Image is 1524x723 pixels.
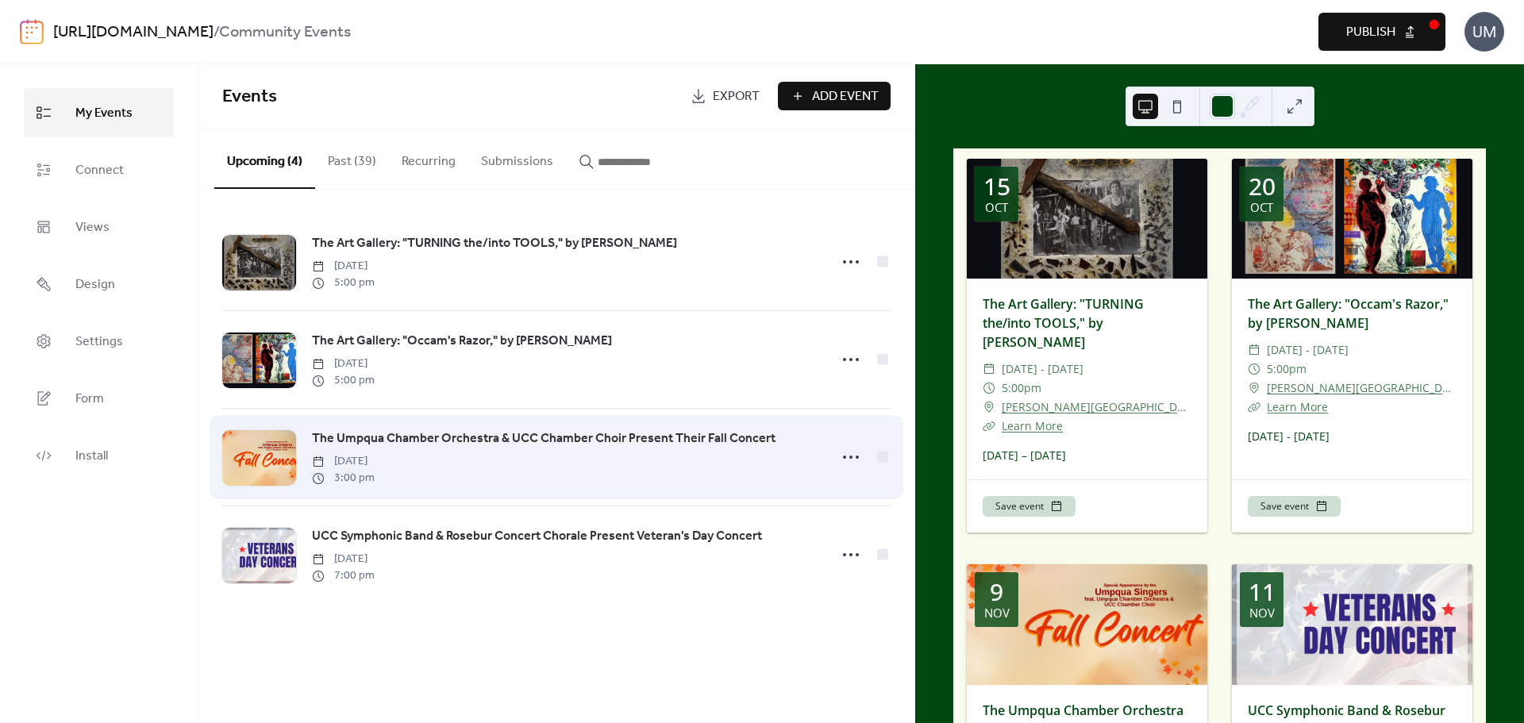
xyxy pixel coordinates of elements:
a: Learn More [1267,399,1328,414]
button: Submissions [468,129,566,187]
span: 5:00 pm [312,372,375,389]
span: Install [75,444,108,469]
a: [PERSON_NAME][GEOGRAPHIC_DATA] [1002,398,1191,417]
div: ​ [983,379,995,398]
span: 3:00 pm [312,470,375,486]
div: 11 [1249,580,1276,604]
div: 15 [983,175,1010,198]
span: [DATE] - [DATE] [1267,340,1349,360]
b: / [214,17,219,48]
a: Learn More [1002,418,1063,433]
button: Save event [1248,496,1341,517]
div: [DATE] - [DATE] [1232,428,1472,444]
span: 5:00pm [1267,360,1307,379]
a: The Art Gallery: "TURNING the/into TOOLS," by [PERSON_NAME] [983,295,1144,351]
a: Design [24,260,174,309]
span: UCC Symphonic Band & Rosebur Concert Chorale Present Veteran's Day Concert [312,527,762,546]
div: ​ [1248,360,1260,379]
button: Publish [1318,13,1445,51]
span: Add Event [812,87,879,106]
span: [DATE] - [DATE] [1002,360,1083,379]
img: logo [20,19,44,44]
div: ​ [1248,340,1260,360]
a: [URL][DOMAIN_NAME] [53,17,214,48]
div: Oct [1250,202,1273,213]
div: Nov [984,607,1010,619]
span: 5:00pm [1002,379,1041,398]
div: ​ [983,398,995,417]
a: Connect [24,145,174,194]
span: The Art Gallery: "TURNING the/into TOOLS," by [PERSON_NAME] [312,234,677,253]
b: Community Events [219,17,351,48]
span: 7:00 pm [312,567,375,584]
div: ​ [1248,379,1260,398]
span: Settings [75,329,123,355]
span: [DATE] [312,453,375,470]
span: Views [75,215,110,240]
span: [DATE] [312,356,375,372]
span: Events [222,79,277,114]
span: 5:00 pm [312,275,375,291]
span: Design [75,272,115,298]
div: [DATE] – [DATE] [967,447,1207,463]
a: The Art Gallery: "Occam's Razor," by [PERSON_NAME] [312,331,612,352]
button: Past (39) [315,129,389,187]
span: The Umpqua Chamber Orchestra & UCC Chamber Choir Present Their Fall Concert [312,429,775,448]
div: Nov [1249,607,1275,619]
button: Add Event [778,82,891,110]
span: The Art Gallery: "Occam's Razor," by [PERSON_NAME] [312,332,612,351]
a: The Umpqua Chamber Orchestra & UCC Chamber Choir Present Their Fall Concert [312,429,775,449]
a: Form [24,374,174,423]
a: The Art Gallery: "Occam's Razor," by [PERSON_NAME] [1248,295,1449,332]
a: The Art Gallery: "TURNING the/into TOOLS," by [PERSON_NAME] [312,233,677,254]
a: UCC Symphonic Band & Rosebur Concert Chorale Present Veteran's Day Concert [312,526,762,547]
span: My Events [75,101,133,126]
div: UM [1464,12,1504,52]
div: ​ [983,417,995,436]
div: ​ [1248,398,1260,417]
span: Connect [75,158,124,183]
span: [DATE] [312,551,375,567]
a: Settings [24,317,174,366]
span: Form [75,386,104,412]
div: 20 [1249,175,1276,198]
a: [PERSON_NAME][GEOGRAPHIC_DATA] [1267,379,1457,398]
button: Upcoming (4) [214,129,315,189]
a: My Events [24,88,174,137]
a: Install [24,431,174,480]
span: Export [713,87,760,106]
button: Recurring [389,129,468,187]
a: Export [679,82,772,110]
div: 9 [990,580,1003,604]
div: Oct [985,202,1008,213]
span: Publish [1346,23,1395,42]
div: ​ [983,360,995,379]
a: Views [24,202,174,252]
button: Save event [983,496,1076,517]
span: [DATE] [312,258,375,275]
